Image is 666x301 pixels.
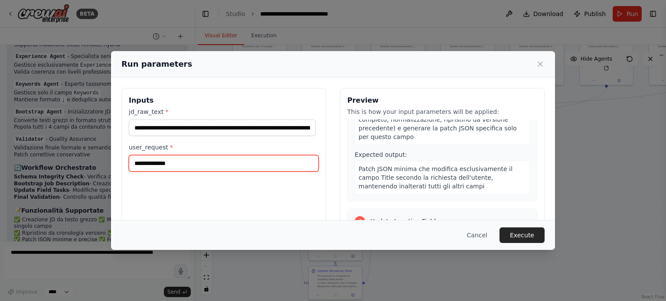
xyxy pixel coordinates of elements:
span: Update Location Field [370,217,436,226]
p: This is how your input parameters will be applied: [347,107,537,116]
span: Patch JSON minima che modifica esclusivamente il campo Title secondo la richiesta dell'utente, ma... [359,165,513,190]
div: 4 [355,216,365,227]
button: Execute [499,227,545,243]
h2: Run parameters [121,58,192,70]
span: Expected output: [355,151,407,158]
label: jd_raw_text [129,107,319,116]
span: ) per il campo Title della Job Description. Applicare la modifica richiesta (cambio completo, nor... [359,99,517,140]
button: Cancel [460,227,494,243]
h3: Preview [347,95,537,106]
label: user_request [129,143,319,152]
h3: Inputs [129,95,319,106]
